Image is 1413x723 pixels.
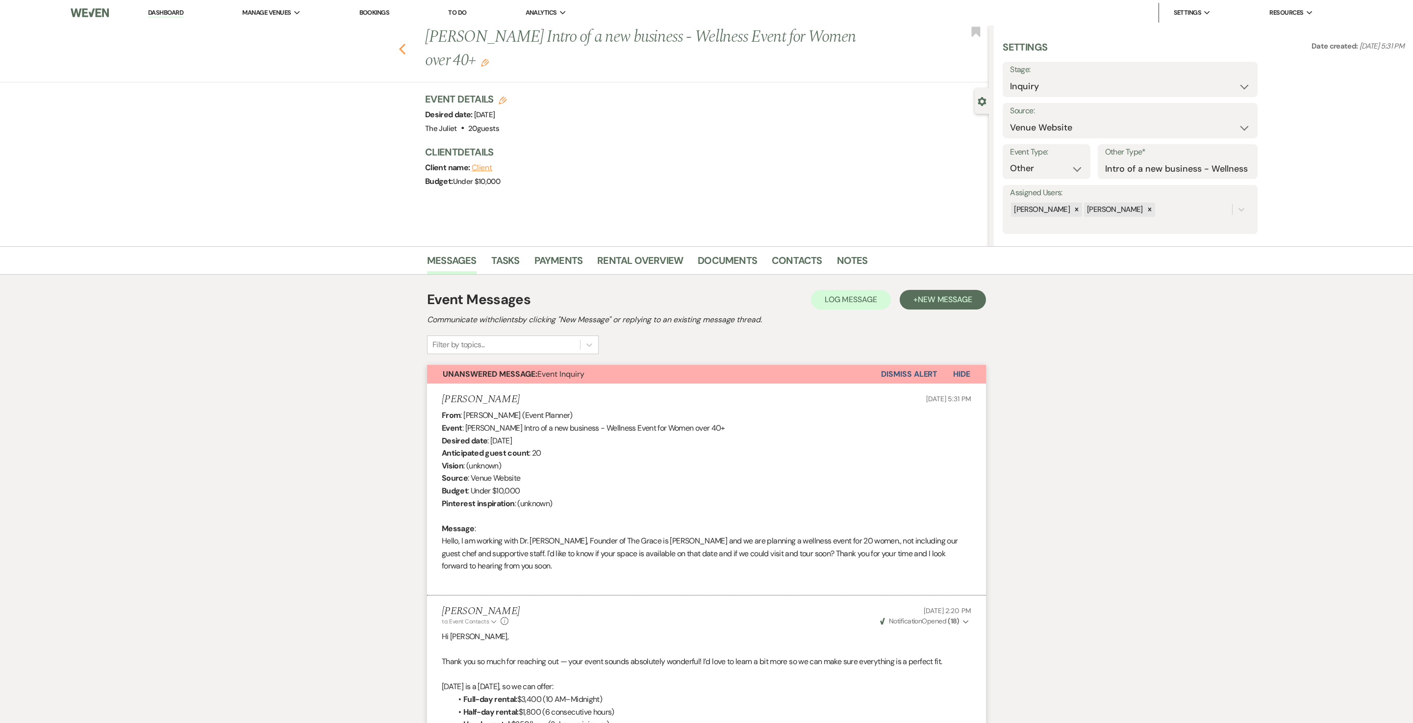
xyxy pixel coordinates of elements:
[453,177,501,186] span: Under $10,000
[924,606,971,615] span: [DATE] 2:20 PM
[597,253,683,274] a: Rental Overview
[948,617,959,625] strong: ( 18 )
[359,8,390,17] a: Bookings
[442,409,971,585] div: : [PERSON_NAME] (Event Planner) : [PERSON_NAME] Intro of a new business - Wellness Event for Wome...
[463,694,517,704] strong: Full-day rental:
[534,253,583,274] a: Payments
[425,162,472,173] span: Client name:
[978,96,986,105] button: Close lead details
[1010,186,1250,200] label: Assigned Users:
[442,393,520,406] h5: [PERSON_NAME]
[881,365,937,384] button: Dismiss Alert
[698,253,757,274] a: Documents
[900,290,986,310] button: +New Message
[1084,203,1144,217] div: [PERSON_NAME]
[448,8,466,17] a: To Do
[427,314,986,326] h2: Communicate with clients by clicking "New Message" or replying to an existing message thread.
[772,253,822,274] a: Contacts
[837,253,868,274] a: Notes
[463,707,519,717] strong: Half-day rental:
[425,145,974,159] h3: Client Details
[442,461,463,471] b: Vision
[1312,41,1360,51] span: Date created:
[1010,63,1250,77] label: Stage:
[889,617,922,625] span: Notification
[481,58,489,67] button: Edit
[425,124,457,133] span: The Juliet
[926,394,971,403] span: [DATE] 5:31 PM
[442,486,468,496] b: Budget
[918,294,972,305] span: New Message
[71,2,109,23] img: Weven Logo
[425,176,453,186] span: Budget:
[811,290,891,310] button: Log Message
[427,289,530,310] h1: Event Messages
[442,473,468,483] b: Source
[825,294,877,305] span: Log Message
[517,694,602,704] span: $3,400 (10 AM–Midnight)
[425,26,864,72] h1: [PERSON_NAME] Intro of a new business - Wellness Event for Women over 40+
[474,110,495,120] span: [DATE]
[443,369,537,379] strong: Unanswered Message:
[1003,40,1047,62] h3: Settings
[519,707,614,717] span: $1,800 (6 consecutive hours)
[442,618,489,625] span: to: Event Contacts
[472,164,493,172] button: Client
[880,617,959,625] span: Opened
[1010,145,1083,159] label: Event Type:
[442,436,487,446] b: Desired date
[1011,203,1071,217] div: [PERSON_NAME]
[526,8,557,18] span: Analytics
[468,124,499,133] span: 20 guests
[443,369,584,379] span: Event Inquiry
[148,8,183,18] a: Dashboard
[442,498,515,509] b: Pinterest inspiration
[1360,41,1404,51] span: [DATE] 5:31 PM
[442,448,529,458] b: Anticipated guest count
[425,92,506,106] h3: Event Details
[442,681,553,692] span: [DATE] is a [DATE], so we can offer:
[425,109,474,120] span: Desired date:
[442,605,520,618] h5: [PERSON_NAME]
[427,365,881,384] button: Unanswered Message:Event Inquiry
[1105,145,1251,159] label: Other Type*
[879,616,971,626] button: NotificationOpened (18)
[427,253,477,274] a: Messages
[432,339,485,351] div: Filter by topics...
[442,523,475,534] b: Message
[442,410,460,420] b: From
[953,369,970,379] span: Hide
[937,365,986,384] button: Hide
[442,631,508,642] span: Hi [PERSON_NAME],
[442,423,462,433] b: Event
[442,617,498,626] button: to: Event Contacts
[442,656,942,667] span: Thank you so much for reaching out — your event sounds absolutely wonderful! I’d love to learn a ...
[1010,104,1250,118] label: Source:
[491,253,520,274] a: Tasks
[242,8,291,18] span: Manage Venues
[1174,8,1202,18] span: Settings
[1269,8,1303,18] span: Resources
